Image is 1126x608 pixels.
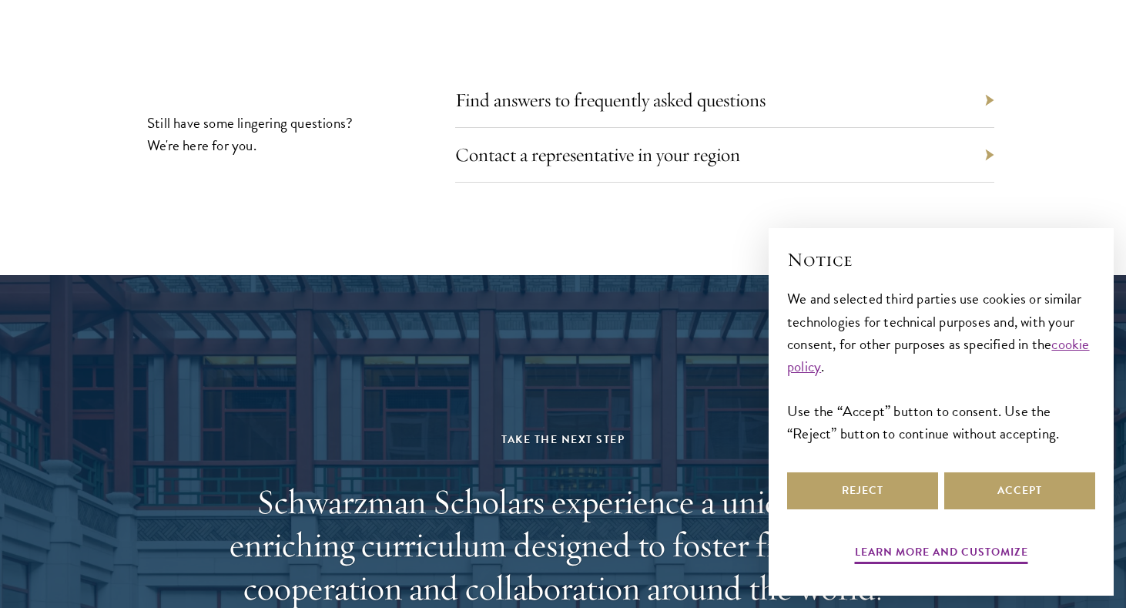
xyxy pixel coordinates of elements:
p: Still have some lingering questions? We're here for you. [147,112,355,156]
button: Accept [944,472,1095,509]
button: Reject [787,472,938,509]
div: We and selected third parties use cookies or similar technologies for technical purposes and, wit... [787,287,1095,444]
button: Learn more and customize [855,542,1028,566]
h2: Notice [787,247,1095,273]
a: Find answers to frequently asked questions [455,88,766,112]
div: Take the Next Step [205,430,921,449]
a: Contact a representative in your region [455,143,740,166]
a: cookie policy [787,333,1090,378]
